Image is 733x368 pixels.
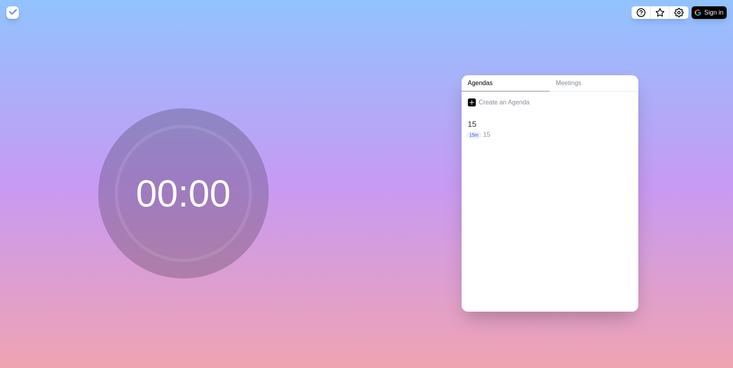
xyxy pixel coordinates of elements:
button: Help [632,6,651,19]
a: Agendas [462,75,550,91]
p: 15m [466,132,482,139]
a: Meetings [550,75,638,91]
button: What’s new [651,6,669,19]
h2: 15 [468,118,632,130]
a: Create an Agenda [462,91,638,113]
p: 15 [483,130,632,139]
img: google logo [695,9,701,16]
button: Settings [669,6,688,19]
button: Sign in [692,6,727,19]
img: timeblocks logo [6,6,19,19]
